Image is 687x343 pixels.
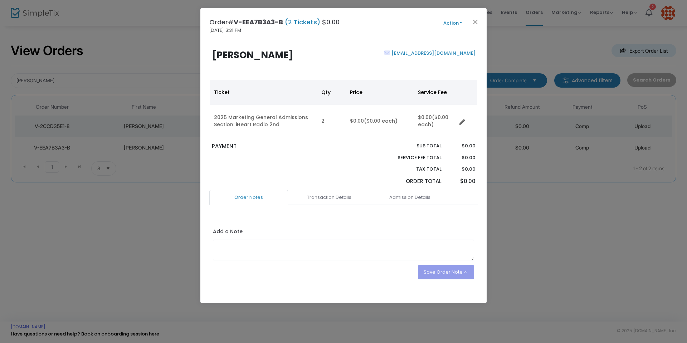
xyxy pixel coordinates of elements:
[290,190,369,205] a: Transaction Details
[210,80,477,137] div: Data table
[210,80,317,105] th: Ticket
[448,177,475,186] p: $0.00
[210,105,317,137] td: 2025 Marketing General Admissions Section: iHeart Radio 2nd
[370,190,449,205] a: Admission Details
[209,27,241,34] span: [DATE] 3:31 PM
[414,80,457,105] th: Service Fee
[431,19,474,27] button: Action
[209,17,340,27] h4: Order# $0.00
[209,190,288,205] a: Order Notes
[381,166,442,173] p: Tax Total
[381,154,442,161] p: Service Fee Total
[317,105,346,137] td: 2
[471,17,480,26] button: Close
[448,142,475,150] p: $0.00
[448,166,475,173] p: $0.00
[213,228,243,237] label: Add a Note
[364,117,398,124] span: ($0.00 each)
[448,154,475,161] p: $0.00
[346,105,414,137] td: $0.00
[283,18,322,26] span: (2 Tickets)
[390,50,476,57] a: [EMAIL_ADDRESS][DOMAIN_NAME]
[212,142,340,151] p: PAYMENT
[346,80,414,105] th: Price
[414,105,457,137] td: $0.00
[234,18,283,26] span: V-EEA7B3A3-B
[381,142,442,150] p: Sub total
[317,80,346,105] th: Qty
[381,177,442,186] p: Order Total
[212,49,293,62] b: [PERSON_NAME]
[418,114,448,128] span: ($0.00 each)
